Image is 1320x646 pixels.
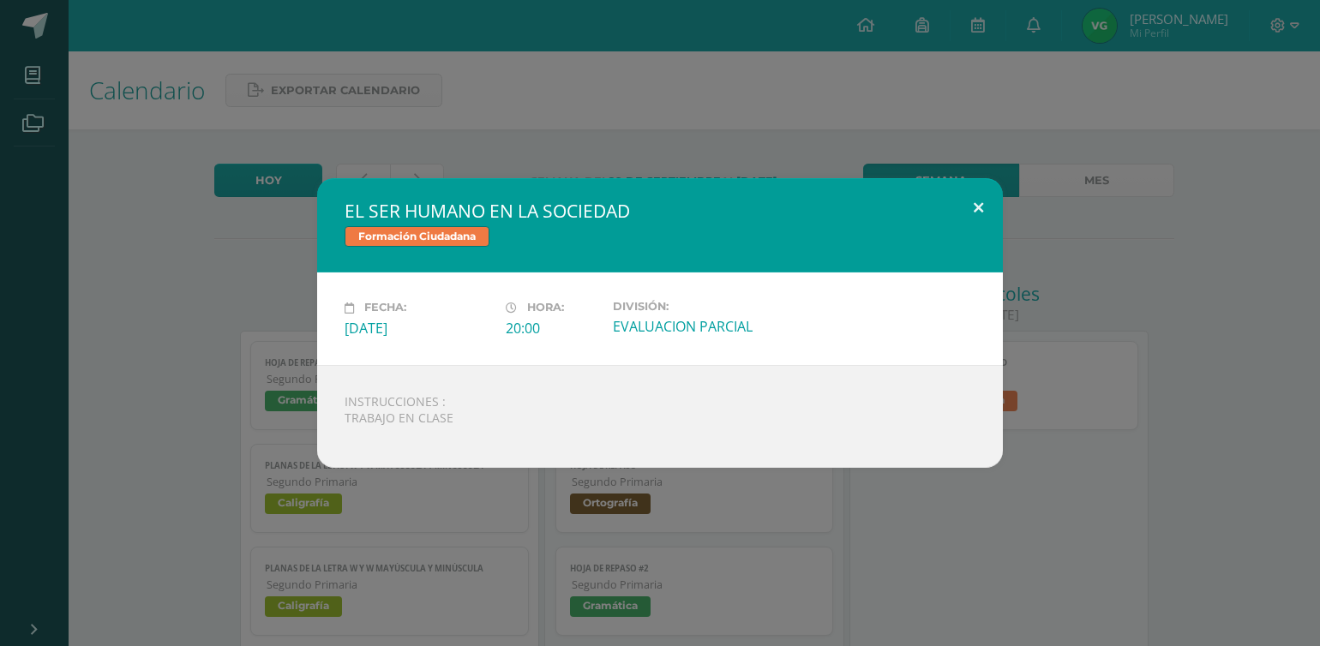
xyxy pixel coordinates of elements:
[506,319,599,338] div: 20:00
[613,300,760,313] label: División:
[364,302,406,314] span: Fecha:
[317,365,1003,468] div: INSTRUCCIONES : TRABAJO EN CLASE
[345,199,975,223] h2: EL SER HUMANO EN LA SOCIEDAD
[345,319,492,338] div: [DATE]
[345,226,489,247] span: Formación Ciudadana
[527,302,564,314] span: Hora:
[954,178,1003,236] button: Close (Esc)
[613,317,760,336] div: EVALUACION PARCIAL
